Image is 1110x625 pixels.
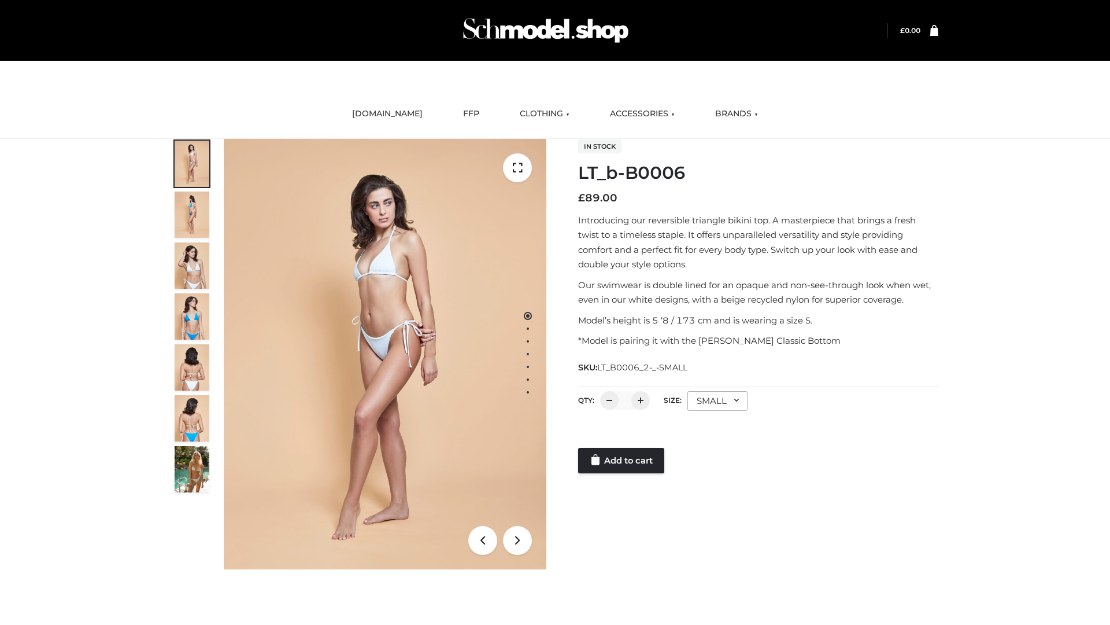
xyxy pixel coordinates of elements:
[578,163,938,183] h1: LT_b-B0006
[578,213,938,272] p: Introducing our reversible triangle bikini top. A masterpiece that brings a fresh twist to a time...
[175,141,209,187] img: ArielClassicBikiniTop_CloudNine_AzureSky_OW114ECO_1-scaled.jpg
[706,101,767,127] a: BRANDS
[175,446,209,492] img: Arieltop_CloudNine_AzureSky2.jpg
[578,448,664,473] a: Add to cart
[578,313,938,328] p: Model’s height is 5 ‘8 / 173 cm and is wearing a size S.
[175,192,209,238] img: ArielClassicBikiniTop_CloudNine_AzureSky_OW114ECO_2-scaled.jpg
[597,362,687,373] span: LT_B0006_2-_-SMALL
[578,192,617,204] bdi: 89.00
[900,26,905,35] span: £
[578,361,689,374] span: SKU:
[601,101,683,127] a: ACCESSORIES
[900,26,920,35] bdi: 0.00
[224,139,546,569] img: ArielClassicBikiniTop_CloudNine_AzureSky_OW114ECO_1
[454,101,488,127] a: FFP
[687,391,748,411] div: SMALL
[578,278,938,307] p: Our swimwear is double lined for an opaque and non-see-through look when wet, even in our white d...
[664,396,682,405] label: Size:
[175,242,209,289] img: ArielClassicBikiniTop_CloudNine_AzureSky_OW114ECO_3-scaled.jpg
[343,101,431,127] a: [DOMAIN_NAME]
[175,395,209,442] img: ArielClassicBikiniTop_CloudNine_AzureSky_OW114ECO_8-scaled.jpg
[578,192,585,204] span: £
[459,8,632,53] img: Schmodel Admin 964
[900,26,920,35] a: £0.00
[578,139,621,153] span: In stock
[578,396,594,405] label: QTY:
[175,293,209,340] img: ArielClassicBikiniTop_CloudNine_AzureSky_OW114ECO_4-scaled.jpg
[175,344,209,391] img: ArielClassicBikiniTop_CloudNine_AzureSky_OW114ECO_7-scaled.jpg
[511,101,578,127] a: CLOTHING
[578,333,938,348] p: *Model is pairing it with the [PERSON_NAME] Classic Bottom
